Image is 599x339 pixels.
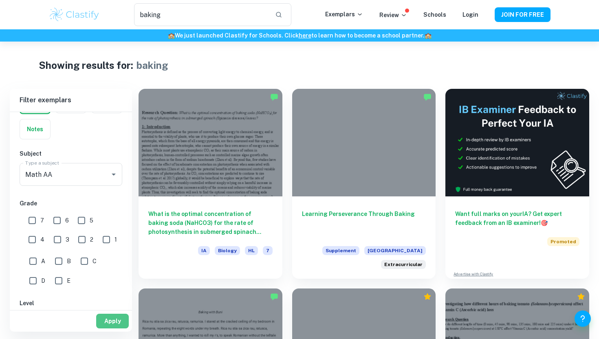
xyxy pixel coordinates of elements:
span: 🎯 [541,220,548,226]
span: [GEOGRAPHIC_DATA] [364,246,426,255]
h6: What is the optimal concentration of baking soda (NaHCO3) for the rate of photosynthesis in subme... [148,209,273,236]
span: HL [245,246,258,255]
img: Marked [270,93,278,101]
button: Open [108,169,119,180]
h1: Showing results for: [39,58,133,73]
label: Type a subject [25,159,59,166]
span: E [67,276,70,285]
div: Premium [577,293,585,301]
button: JOIN FOR FREE [495,7,551,22]
h6: Filter exemplars [10,89,132,112]
span: 🏫 [425,32,432,39]
p: Exemplars [325,10,363,19]
button: Help and Feedback [575,310,591,327]
span: Biology [215,246,240,255]
div: Briefly elaborate on one of your extracurricular activities, a job you hold, or responsibilities ... [381,260,426,269]
a: What is the optimal concentration of baking soda (NaHCO3) for the rate of photosynthesis in subme... [139,89,282,279]
a: Login [462,11,478,18]
span: 5 [90,216,93,225]
span: 7 [263,246,273,255]
h6: We just launched Clastify for Schools. Click to learn how to become a school partner. [2,31,597,40]
img: Marked [423,93,432,101]
span: 1 [115,235,117,244]
a: Advertise with Clastify [454,271,493,277]
h6: Want full marks on your IA ? Get expert feedback from an IB examiner! [455,209,579,227]
span: 3 [66,235,69,244]
span: IA [198,246,210,255]
span: D [41,276,45,285]
h6: Learning Perseverance Through Baking [302,209,426,236]
span: 4 [40,235,44,244]
h6: Level [20,299,122,308]
span: B [67,257,71,266]
span: Promoted [547,237,579,246]
span: A [41,257,45,266]
div: Premium [423,293,432,301]
a: Want full marks on yourIA? Get expert feedback from an IB examiner!PromotedAdvertise with Clastify [445,89,589,279]
h6: Grade [20,199,122,208]
a: here [299,32,311,39]
span: 7 [40,216,44,225]
span: Supplement [322,246,359,255]
span: 2 [90,235,93,244]
button: Notes [20,119,50,139]
span: 6 [65,216,69,225]
span: C [92,257,97,266]
p: Review [379,11,407,20]
span: 🏫 [168,32,175,39]
h6: Subject [20,149,122,158]
img: Marked [270,293,278,301]
input: Search for any exemplars... [134,3,269,26]
img: Thumbnail [445,89,589,196]
a: Learning Perseverance Through BakingSupplement[GEOGRAPHIC_DATA]Briefly elaborate on one of your e... [292,89,436,279]
button: Apply [96,314,129,328]
h1: baking [137,58,168,73]
img: Clastify logo [48,7,100,23]
a: Schools [423,11,446,18]
span: Extracurricular [384,261,423,268]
